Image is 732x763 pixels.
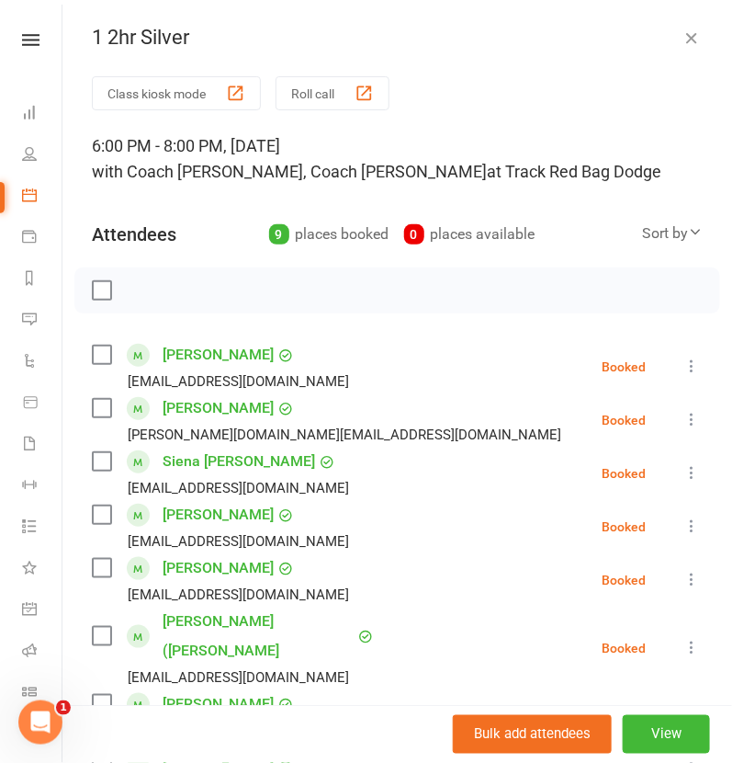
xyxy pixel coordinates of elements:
a: [PERSON_NAME] [163,393,274,423]
a: [PERSON_NAME] ([PERSON_NAME] [163,607,354,666]
div: [EMAIL_ADDRESS][DOMAIN_NAME] [128,476,349,500]
iframe: Intercom live chat [18,700,62,745]
div: Booked [602,414,646,427]
div: [EMAIL_ADDRESS][DOMAIN_NAME] [128,583,349,607]
button: Class kiosk mode [92,76,261,110]
span: at Track Red Bag Dodge [487,162,661,181]
div: Booked [602,360,646,373]
span: with Coach [PERSON_NAME], Coach [PERSON_NAME] [92,162,487,181]
div: Booked [602,467,646,480]
div: [EMAIL_ADDRESS][DOMAIN_NAME] [128,666,349,689]
div: [PERSON_NAME][DOMAIN_NAME][EMAIL_ADDRESS][DOMAIN_NAME] [128,423,561,447]
div: Booked [602,642,646,655]
div: 6:00 PM - 8:00 PM, [DATE] [92,133,703,185]
a: People [22,135,63,177]
a: [PERSON_NAME] [163,340,274,370]
button: Bulk add attendees [453,715,612,754]
div: places booked [269,222,389,247]
a: [PERSON_NAME] [163,500,274,530]
div: Sort by [642,222,703,245]
div: places available [404,222,535,247]
a: Roll call kiosk mode [22,632,63,673]
button: View [623,715,710,754]
a: [PERSON_NAME] [163,689,274,719]
a: Calendar [22,177,63,218]
div: 0 [404,224,424,245]
a: [PERSON_NAME] [163,553,274,583]
a: Product Sales [22,383,63,425]
a: Siena [PERSON_NAME] [163,447,315,476]
a: General attendance kiosk mode [22,590,63,632]
a: Dashboard [22,94,63,135]
a: What's New [22,549,63,590]
div: Attendees [92,222,176,247]
div: Booked [602,574,646,586]
span: 1 [56,700,71,715]
div: 9 [269,224,289,245]
div: Booked [602,520,646,533]
div: [EMAIL_ADDRESS][DOMAIN_NAME] [128,370,349,393]
a: Payments [22,218,63,259]
button: Roll call [276,76,389,110]
div: [EMAIL_ADDRESS][DOMAIN_NAME] [128,530,349,553]
div: 1 2hr Silver [62,26,732,50]
a: Class kiosk mode [22,673,63,714]
a: Reports [22,259,63,301]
